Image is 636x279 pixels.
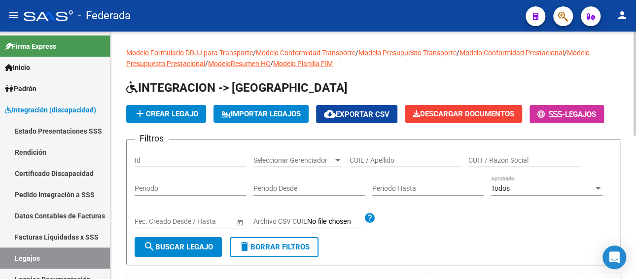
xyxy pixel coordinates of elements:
[213,105,309,123] button: IMPORTAR LEGAJOS
[273,60,333,68] a: Modelo Planilla FIM
[221,109,301,118] span: IMPORTAR LEGAJOS
[364,212,376,224] mat-icon: help
[208,60,270,68] a: ModeloResumen HC
[239,241,250,252] mat-icon: delete
[134,109,198,118] span: Crear Legajo
[459,49,564,57] a: Modelo Conformidad Prestacional
[143,241,155,252] mat-icon: search
[230,237,318,257] button: Borrar Filtros
[5,41,56,52] span: Firma Express
[253,156,333,165] span: Seleccionar Gerenciador
[253,217,307,225] span: Archivo CSV CUIL
[324,110,389,119] span: Exportar CSV
[358,49,457,57] a: Modelo Presupuesto Transporte
[307,217,364,226] input: Archivo CSV CUIL
[5,62,30,73] span: Inicio
[235,217,245,227] button: Open calendar
[8,9,20,21] mat-icon: menu
[5,105,96,115] span: Integración (discapacidad)
[135,132,169,145] h3: Filtros
[537,110,565,119] span: -
[413,109,514,118] span: Descargar Documentos
[78,5,131,27] span: - Federada
[616,9,628,21] mat-icon: person
[602,245,626,269] div: Open Intercom Messenger
[324,108,336,120] mat-icon: cloud_download
[135,217,171,226] input: Fecha inicio
[134,107,146,119] mat-icon: add
[530,105,604,123] button: -Legajos
[256,49,355,57] a: Modelo Conformidad Transporte
[405,105,522,123] button: Descargar Documentos
[126,105,206,123] button: Crear Legajo
[143,243,213,251] span: Buscar Legajo
[316,105,397,123] button: Exportar CSV
[565,110,596,119] span: Legajos
[126,81,348,95] span: INTEGRACION -> [GEOGRAPHIC_DATA]
[491,184,510,192] span: Todos
[239,243,310,251] span: Borrar Filtros
[135,237,222,257] button: Buscar Legajo
[5,83,36,94] span: Padrón
[126,49,253,57] a: Modelo Formulario DDJJ para Transporte
[179,217,227,226] input: Fecha fin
